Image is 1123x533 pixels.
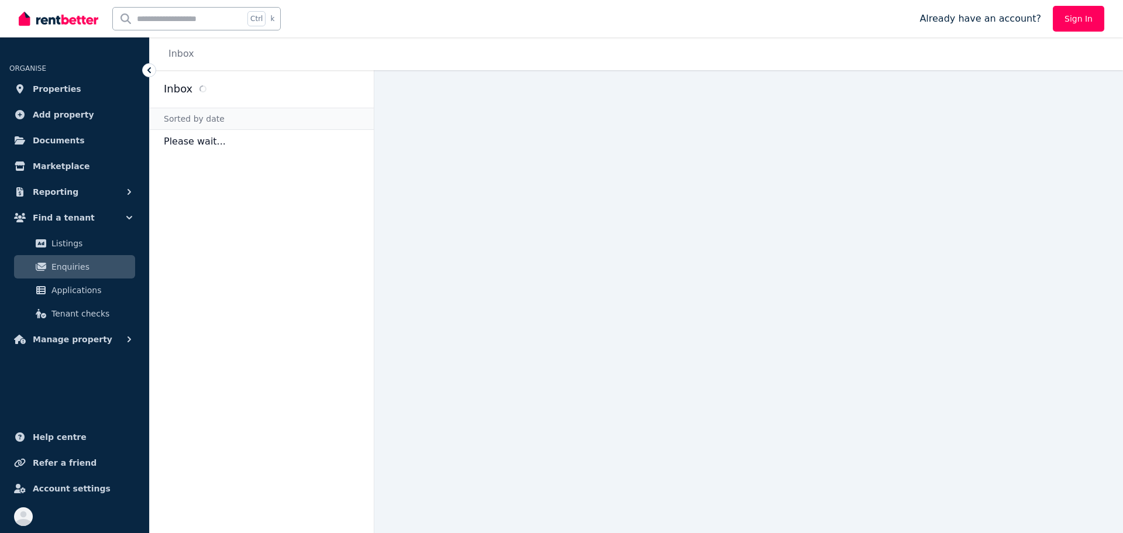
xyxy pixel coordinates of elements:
a: Account settings [9,477,140,500]
p: Please wait... [150,130,374,153]
a: Refer a friend [9,451,140,474]
button: Reporting [9,180,140,204]
span: Refer a friend [33,456,97,470]
span: Find a tenant [33,211,95,225]
a: Tenant checks [14,302,135,325]
span: Reporting [33,185,78,199]
a: Listings [14,232,135,255]
span: Marketplace [33,159,89,173]
a: Properties [9,77,140,101]
img: RentBetter [19,10,98,27]
span: Help centre [33,430,87,444]
a: Applications [14,278,135,302]
span: Account settings [33,482,111,496]
span: Ctrl [247,11,266,26]
a: Enquiries [14,255,135,278]
a: Help centre [9,425,140,449]
span: ORGANISE [9,64,46,73]
span: Documents [33,133,85,147]
a: Inbox [168,48,194,59]
div: Sorted by date [150,108,374,130]
a: Sign In [1053,6,1104,32]
span: Already have an account? [919,12,1041,26]
span: Enquiries [51,260,130,274]
span: Listings [51,236,130,250]
h2: Inbox [164,81,192,97]
a: Marketplace [9,154,140,178]
span: Properties [33,82,81,96]
span: k [270,14,274,23]
span: Applications [51,283,130,297]
nav: Breadcrumb [150,37,208,70]
span: Add property [33,108,94,122]
a: Documents [9,129,140,152]
button: Find a tenant [9,206,140,229]
span: Tenant checks [51,307,130,321]
button: Manage property [9,328,140,351]
a: Add property [9,103,140,126]
span: Manage property [33,332,112,346]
